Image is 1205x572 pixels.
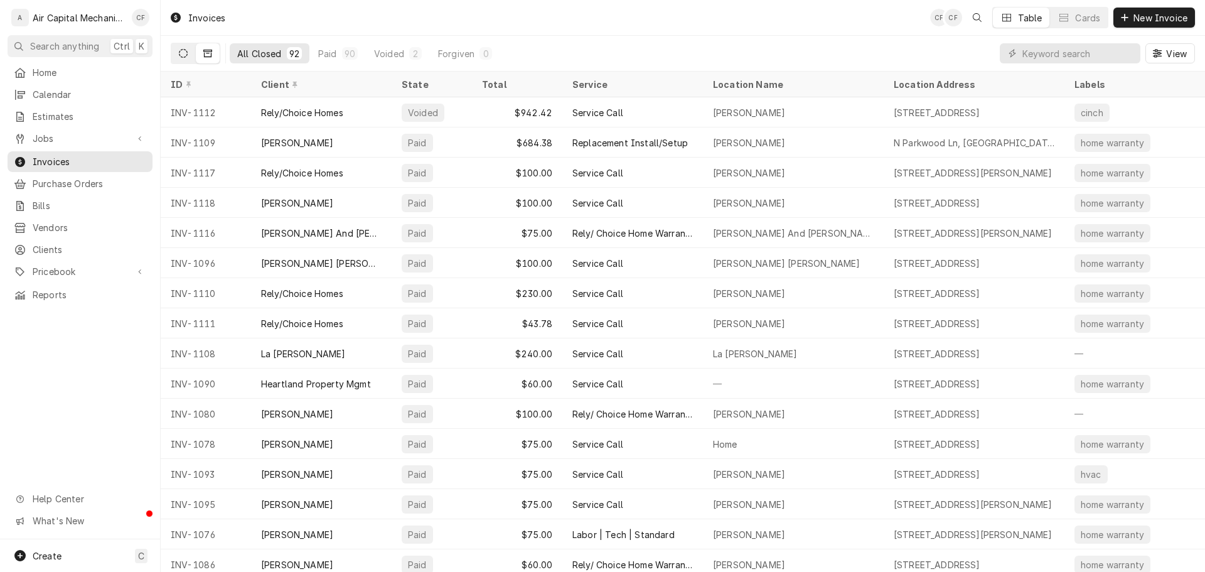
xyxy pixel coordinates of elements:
div: $60.00 [472,369,562,399]
button: Open search [967,8,987,28]
div: $100.00 [472,188,562,218]
div: 92 [289,47,299,60]
div: INV-1096 [161,248,251,278]
a: Vendors [8,217,153,238]
div: — [703,369,884,399]
div: Paid [407,227,428,240]
div: [PERSON_NAME] And [PERSON_NAME] [261,227,382,240]
div: INV-1117 [161,158,251,188]
div: [PERSON_NAME] [713,498,785,511]
div: [STREET_ADDRESS] [894,347,980,360]
div: ID [171,78,238,91]
div: $75.00 [472,218,562,248]
div: Service Call [572,438,623,451]
a: Go to Jobs [8,128,153,149]
div: $75.00 [472,459,562,489]
div: Paid [407,317,428,330]
div: $75.00 [472,519,562,549]
div: INV-1078 [161,429,251,459]
div: INV-1118 [161,188,251,218]
div: $43.78 [472,308,562,338]
a: Calendar [8,84,153,105]
div: [PERSON_NAME] [713,468,785,481]
div: INV-1116 [161,218,251,248]
div: home warranty [1079,498,1145,511]
div: Rely/Choice Homes [261,166,343,180]
div: Service Call [572,106,623,119]
div: [STREET_ADDRESS][PERSON_NAME] [894,227,1052,240]
div: INV-1076 [161,519,251,549]
span: Invoices [33,155,146,168]
input: Keyword search [1022,43,1134,63]
div: INV-1090 [161,369,251,399]
div: [PERSON_NAME] [261,468,333,481]
div: $100.00 [472,399,562,429]
span: Home [33,66,146,79]
div: INV-1109 [161,127,251,158]
div: home warranty [1079,377,1145,391]
div: Table [1018,11,1042,24]
div: A [11,9,29,26]
div: Paid [407,438,428,451]
div: Replacement Install/Setup [572,136,688,149]
div: [STREET_ADDRESS][PERSON_NAME] [894,498,1052,511]
div: INV-1093 [161,459,251,489]
button: New Invoice [1113,8,1195,28]
span: What's New [33,514,145,527]
span: C [138,549,144,563]
div: [PERSON_NAME] [713,106,785,119]
div: [PERSON_NAME] [713,407,785,421]
div: Service Call [572,257,623,270]
div: INV-1111 [161,308,251,338]
div: Service Call [572,317,623,330]
div: $75.00 [472,429,562,459]
div: Paid [407,287,428,300]
div: [STREET_ADDRESS] [894,317,980,330]
div: Rely/Choice Homes [261,106,343,119]
div: home warranty [1079,197,1145,210]
div: Client [261,78,379,91]
div: Paid [407,558,428,571]
div: [PERSON_NAME] [PERSON_NAME] [261,257,382,270]
div: [STREET_ADDRESS] [894,558,980,571]
div: [PERSON_NAME] [261,197,333,210]
div: Paid [407,407,428,421]
div: Labels [1074,78,1205,91]
div: Rely/ Choice Home Warranty Service Call Fee [572,558,693,571]
div: Rely/Choice Homes [261,317,343,330]
div: Location Address [894,78,1052,91]
div: 90 [345,47,355,60]
div: [STREET_ADDRESS] [894,438,980,451]
div: Cards [1075,11,1100,24]
div: Service Call [572,287,623,300]
div: Paid [407,197,428,210]
div: [PERSON_NAME] [261,438,333,451]
a: Home [8,62,153,83]
div: $230.00 [472,278,562,308]
div: [PERSON_NAME] [713,317,785,330]
span: Pricebook [33,265,127,278]
div: All Closed [237,47,282,60]
div: Total [482,78,550,91]
a: Clients [8,239,153,260]
div: Charles Faure's Avatar [945,9,962,26]
div: Rely/Choice Homes [261,287,343,300]
div: Heartland Property Mgmt [261,377,371,391]
div: INV-1095 [161,489,251,519]
div: [STREET_ADDRESS] [894,287,980,300]
div: Paid [318,47,337,60]
div: home warranty [1079,166,1145,180]
div: La [PERSON_NAME] [261,347,346,360]
a: Invoices [8,151,153,172]
div: INV-1110 [161,278,251,308]
span: K [139,40,144,53]
div: $240.00 [472,338,562,369]
div: [STREET_ADDRESS][PERSON_NAME] [894,528,1052,541]
div: Service [572,78,690,91]
div: Service Call [572,347,623,360]
span: Bills [33,199,146,212]
div: Paid [407,528,428,541]
div: Service Call [572,468,623,481]
span: Clients [33,243,146,256]
div: Paid [407,166,428,180]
